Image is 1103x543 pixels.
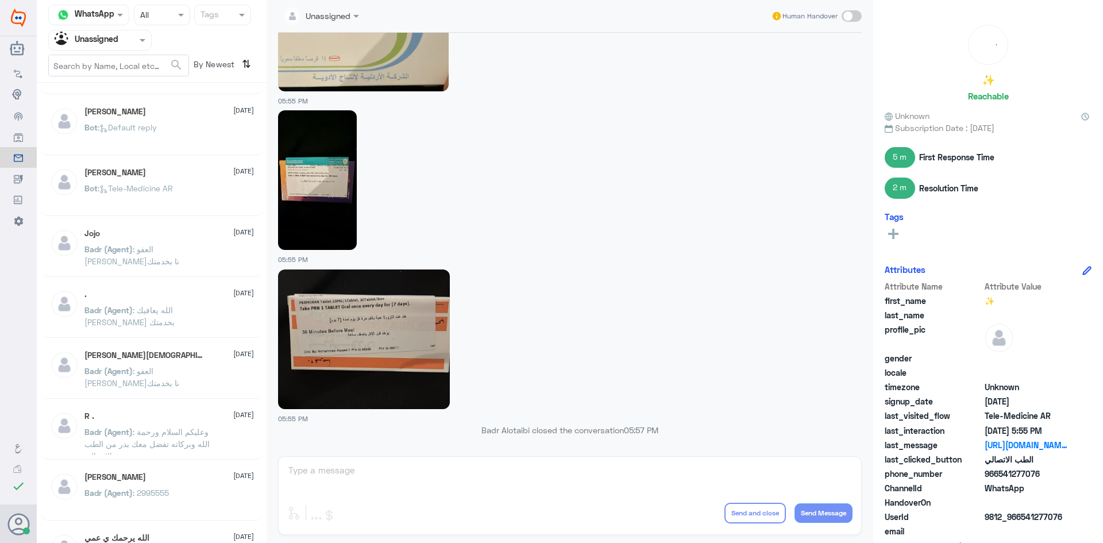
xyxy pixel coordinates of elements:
[985,511,1068,523] span: 9812_966541277076
[84,366,133,376] span: Badr (Agent)
[50,351,79,379] img: defaultAdmin.png
[885,280,982,292] span: Attribute Name
[624,425,658,435] span: 05:57 PM
[885,468,982,480] span: phone_number
[233,288,254,298] span: [DATE]
[49,55,188,76] input: Search by Name, Local etc…
[189,55,237,78] span: By Newest
[985,352,1068,364] span: null
[885,309,982,321] span: last_name
[885,453,982,465] span: last_clicked_button
[885,496,982,509] span: HandoverOn
[84,244,133,254] span: Badr (Agent)
[84,305,133,315] span: Badr (Agent)
[985,367,1068,379] span: null
[233,349,254,359] span: [DATE]
[885,122,1092,134] span: Subscription Date : [DATE]
[233,410,254,420] span: [DATE]
[885,211,904,222] h6: Tags
[982,74,995,87] h5: ✨
[885,110,930,122] span: Unknown
[985,280,1068,292] span: Attribute Value
[84,488,133,498] span: Badr (Agent)
[50,107,79,136] img: defaultAdmin.png
[885,352,982,364] span: gender
[919,182,978,194] span: Resolution Time
[50,472,79,501] img: defaultAdmin.png
[242,55,251,74] i: ⇅
[7,513,29,535] button: Avatar
[11,479,25,493] i: check
[233,166,254,176] span: [DATE]
[278,424,862,436] p: Badr Alotaibi closed the conversation
[795,503,853,523] button: Send Message
[84,351,203,360] h5: شريف الشافعي
[84,411,94,421] h5: R .
[885,367,982,379] span: locale
[985,453,1068,465] span: الطب الاتصالي
[169,56,183,75] button: search
[199,8,219,23] div: Tags
[985,425,1068,437] span: 2025-08-15T14:55:42.197Z
[885,410,982,422] span: last_visited_flow
[98,122,157,132] span: : Default reply
[885,482,982,494] span: ChannelId
[84,533,149,543] h5: الله يرحمك ي عمي
[985,468,1068,480] span: 966541277076
[985,324,1013,352] img: defaultAdmin.png
[885,395,982,407] span: signup_date
[885,264,925,275] h6: Attributes
[985,439,1068,451] a: [URL][DOMAIN_NAME]
[84,427,210,461] span: : وعليكم السلام ورحمة الله وبركاته تفضل معك بدر من الطب الاتصالي
[278,110,357,250] img: 730884020112622.jpg
[985,295,1068,307] span: ✨
[885,295,982,307] span: first_name
[133,488,169,498] span: : 2995555
[885,511,982,523] span: UserId
[885,525,982,537] span: email
[84,168,146,178] h5: ابو بدر
[55,32,72,49] img: Unassigned.svg
[724,503,786,523] button: Send and close
[84,427,133,437] span: Badr (Agent)
[84,107,146,117] h5: Aziz Alrezehi
[233,227,254,237] span: [DATE]
[84,472,146,482] h5: ابو راكــان
[233,471,254,481] span: [DATE]
[84,229,100,238] h5: Jojo
[55,6,72,24] img: whatsapp.png
[968,91,1009,101] h6: Reachable
[278,269,450,409] img: 740917795212918.jpg
[233,105,254,115] span: [DATE]
[169,58,183,72] span: search
[885,439,982,451] span: last_message
[50,229,79,257] img: defaultAdmin.png
[782,11,838,21] span: Human Handover
[84,122,98,132] span: Bot
[50,411,79,440] img: defaultAdmin.png
[885,324,982,350] span: profile_pic
[885,147,915,168] span: 5 m
[985,496,1068,509] span: null
[985,395,1068,407] span: 2025-08-15T14:49:26.224Z
[84,183,98,193] span: Bot
[985,482,1068,494] span: 2
[278,97,308,105] span: 05:55 PM
[50,168,79,197] img: defaultAdmin.png
[885,381,982,393] span: timezone
[278,415,308,422] span: 05:55 PM
[985,381,1068,393] span: Unknown
[919,151,994,163] span: First Response Time
[985,525,1068,537] span: null
[985,410,1068,422] span: Tele-Medicine AR
[98,183,173,193] span: : Tele-Medicine AR
[233,532,254,542] span: [DATE]
[885,178,915,198] span: 2 m
[971,28,1005,61] div: loading...
[84,290,87,299] h5: .
[11,9,26,27] img: Widebot Logo
[50,290,79,318] img: defaultAdmin.png
[885,425,982,437] span: last_interaction
[278,256,308,263] span: 05:55 PM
